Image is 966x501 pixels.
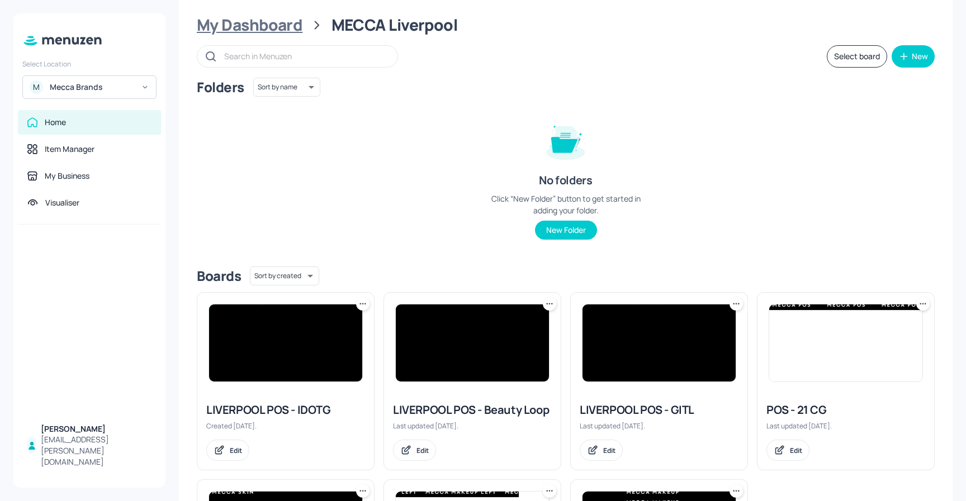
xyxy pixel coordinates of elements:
div: Last updated [DATE]. [393,421,552,431]
div: Edit [603,446,615,455]
div: Last updated [DATE]. [766,421,925,431]
div: [EMAIL_ADDRESS][PERSON_NAME][DOMAIN_NAME] [41,434,152,467]
button: New Folder [535,221,597,240]
div: Edit [230,446,242,455]
div: Created [DATE]. [206,421,365,431]
div: My Business [45,170,89,182]
img: 2025-07-01-1751350086918sg8l3mpdz9i.jpeg [583,304,736,381]
div: Visualiser [45,197,79,208]
img: folder-empty [538,112,594,168]
div: No folders [539,173,592,188]
div: POS - 21 CG [766,402,925,418]
div: LIVERPOOL POS - Beauty Loop [393,402,552,418]
div: Folders [197,78,244,96]
input: Search in Menuzen [224,48,386,64]
div: Click “New Folder” button to get started in adding your folder. [482,193,650,216]
div: [PERSON_NAME] [41,423,152,435]
div: Edit [416,446,429,455]
div: Item Manager [45,144,94,155]
div: Edit [790,446,802,455]
div: Boards [197,267,241,285]
div: Sort by name [253,76,320,98]
div: New [912,53,928,60]
img: 2025-08-05-175436964705185ze13b4g5.jpeg [396,304,549,381]
img: 2025-04-28-1745804645772yhdnnulwrbk.jpeg [769,304,922,381]
div: Select Location [22,59,157,69]
div: M [30,80,43,94]
div: LIVERPOOL POS - GITL [580,402,738,418]
button: Select board [827,45,887,68]
div: LIVERPOOL POS - IDOTG [206,402,365,418]
div: Last updated [DATE]. [580,421,738,431]
button: New [892,45,935,68]
div: Home [45,117,66,128]
img: 2025-07-01-1751350086918sg8l3mpdz9i.jpeg [209,304,362,381]
div: Sort by created [250,265,319,287]
div: MECCA Liverpool [332,15,458,35]
div: Mecca Brands [50,82,134,93]
div: My Dashboard [197,15,302,35]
